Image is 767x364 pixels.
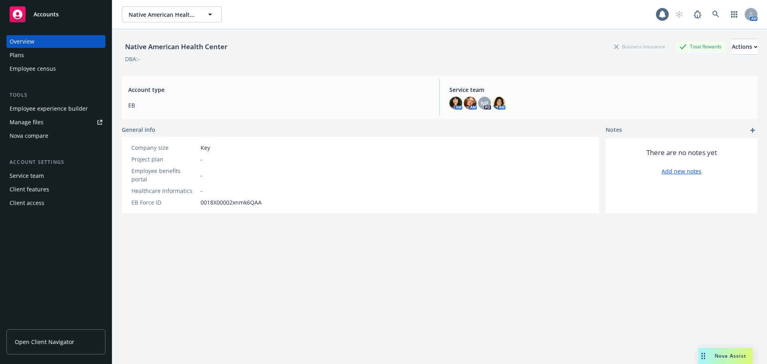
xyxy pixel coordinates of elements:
[201,155,203,163] span: -
[122,6,222,22] button: Native American Health Center
[6,158,105,166] div: Account settings
[128,101,430,109] span: EB
[732,39,757,54] div: Actions
[10,102,88,115] div: Employee experience builder
[201,187,203,195] span: -
[10,169,44,182] div: Service team
[6,197,105,209] a: Client access
[708,6,724,22] a: Search
[131,198,197,207] div: EB Force ID
[131,167,197,183] div: Employee benefits portal
[726,6,742,22] a: Switch app
[201,198,262,207] span: 0018X00002xnmk6QAA
[662,167,701,175] a: Add new notes
[131,155,197,163] div: Project plan
[6,129,105,142] a: Nova compare
[6,116,105,129] a: Manage files
[6,102,105,115] a: Employee experience builder
[610,42,669,52] div: Business Insurance
[6,49,105,62] a: Plans
[464,97,477,109] img: photo
[646,148,717,157] span: There are no notes yet
[6,91,105,99] div: Tools
[34,11,59,18] span: Accounts
[671,6,687,22] a: Start snowing
[201,171,203,179] span: -
[6,183,105,196] a: Client features
[15,338,74,346] span: Open Client Navigator
[690,6,705,22] a: Report a Bug
[676,42,725,52] div: Total Rewards
[6,169,105,182] a: Service team
[493,97,505,109] img: photo
[10,129,48,142] div: Nova compare
[10,35,34,48] div: Overview
[125,55,140,63] div: DBA: -
[449,97,462,109] img: photo
[10,49,24,62] div: Plans
[6,35,105,48] a: Overview
[131,143,197,152] div: Company size
[715,352,746,359] span: Nova Assist
[10,116,44,129] div: Manage files
[449,86,751,94] span: Service team
[122,125,155,134] span: General info
[698,348,708,364] div: Drag to move
[698,348,753,364] button: Nova Assist
[10,62,56,75] div: Employee census
[128,86,430,94] span: Account type
[131,187,197,195] div: Healthcare Informatics
[481,99,489,107] span: NP
[129,10,198,19] span: Native American Health Center
[748,125,757,135] a: add
[10,183,49,196] div: Client features
[732,39,757,55] button: Actions
[201,143,210,152] span: Key
[6,62,105,75] a: Employee census
[122,42,230,52] div: Native American Health Center
[606,125,622,135] span: Notes
[6,3,105,26] a: Accounts
[10,197,44,209] div: Client access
